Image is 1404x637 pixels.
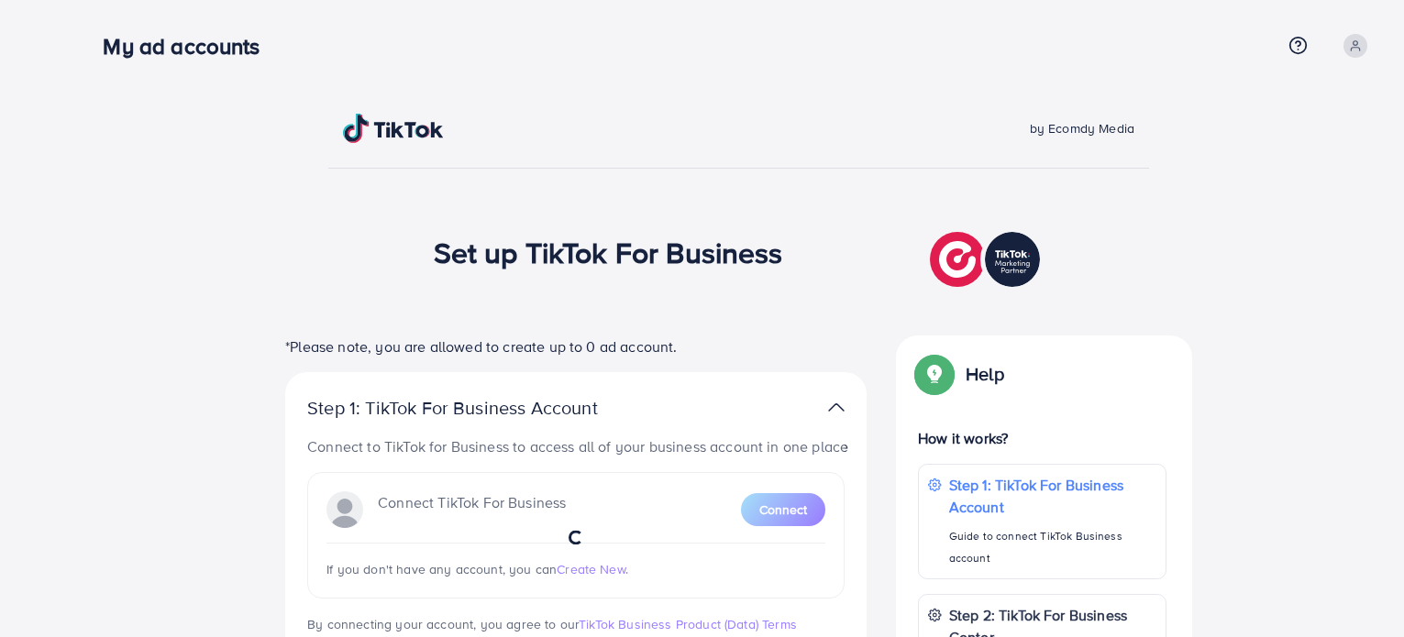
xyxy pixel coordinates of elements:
[918,357,951,390] img: Popup guide
[966,363,1004,385] p: Help
[434,235,783,269] h1: Set up TikTok For Business
[1030,119,1134,137] span: by Ecomdy Media
[949,525,1156,569] p: Guide to connect TikTok Business account
[930,227,1045,291] img: TikTok partner
[285,335,867,357] p: *Please note, you are allowed to create up to 0 ad account.
[307,397,656,419] p: Step 1: TikTok For Business Account
[343,114,444,143] img: TikTok
[828,394,845,421] img: TikTok partner
[103,33,274,60] h3: My ad accounts
[949,474,1156,518] p: Step 1: TikTok For Business Account
[918,427,1166,449] p: How it works?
